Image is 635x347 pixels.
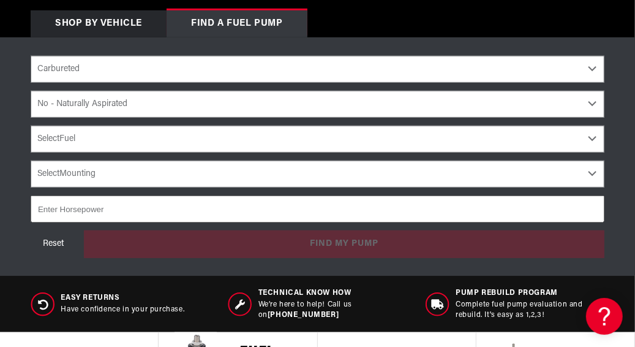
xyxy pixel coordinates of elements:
select: Mounting [31,161,604,188]
select: CARB or EFI [31,56,604,83]
p: Have confidence in your purchase. [61,305,185,315]
input: Enter Horsepower [31,196,604,223]
div: Shop by vehicle [31,10,167,37]
p: Complete fuel pump evaluation and rebuild. It's easy as 1,2,3! [456,300,604,321]
span: Pump Rebuild program [456,288,604,299]
button: Reset [31,231,76,257]
select: Fuel [31,126,604,153]
p: We’re here to help! Call us on [258,300,407,321]
span: Technical Know How [258,288,407,299]
span: Easy Returns [61,293,185,303]
a: [PHONE_NUMBER] [268,311,339,319]
select: Power Adder [31,91,604,118]
div: Find a Fuel Pump [167,10,307,37]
